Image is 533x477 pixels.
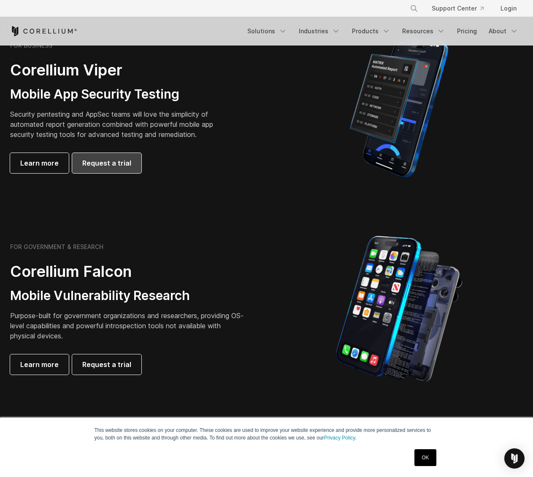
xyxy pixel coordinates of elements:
[72,153,141,173] a: Request a trial
[324,435,357,441] a: Privacy Policy.
[335,34,463,181] img: Corellium MATRIX automated report on iPhone showing app vulnerability test results across securit...
[400,1,523,16] div: Navigation Menu
[10,109,226,139] p: Security pentesting and AppSec teams will love the simplicity of automated report generation comb...
[10,153,69,173] a: Learn more
[10,61,226,80] h2: Corellium Viper
[10,243,103,251] h6: FOR GOVERNMENT & RESEARCH
[20,158,59,168] span: Learn more
[72,354,141,375] a: Request a trial
[494,1,523,16] a: Login
[406,1,422,16] button: Search
[347,24,395,39] a: Products
[504,448,525,469] div: Open Intercom Messenger
[20,359,59,370] span: Learn more
[10,311,246,341] p: Purpose-built for government organizations and researchers, providing OS-level capabilities and p...
[10,262,246,281] h2: Corellium Falcon
[294,24,345,39] a: Industries
[484,24,523,39] a: About
[82,158,131,168] span: Request a trial
[414,449,436,466] a: OK
[82,359,131,370] span: Request a trial
[452,24,482,39] a: Pricing
[242,24,292,39] a: Solutions
[10,288,246,304] h3: Mobile Vulnerability Research
[10,26,77,36] a: Corellium Home
[10,354,69,375] a: Learn more
[95,426,439,442] p: This website stores cookies on your computer. These cookies are used to improve your website expe...
[397,24,450,39] a: Resources
[335,235,463,383] img: iPhone model separated into the mechanics used to build the physical device.
[425,1,490,16] a: Support Center
[242,24,523,39] div: Navigation Menu
[10,86,226,102] h3: Mobile App Security Testing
